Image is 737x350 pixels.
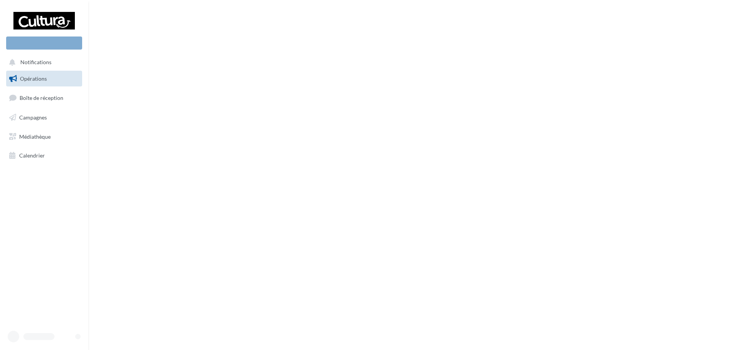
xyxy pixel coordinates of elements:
a: Campagnes [5,109,84,126]
span: Opérations [20,75,47,82]
a: Boîte de réception [5,90,84,106]
span: Médiathèque [19,133,51,139]
a: Médiathèque [5,129,84,145]
span: Calendrier [19,152,45,159]
div: Nouvelle campagne [6,36,82,50]
span: Notifications [20,59,51,66]
a: Calendrier [5,148,84,164]
a: Opérations [5,71,84,87]
span: Boîte de réception [20,95,63,101]
span: Campagnes [19,114,47,121]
